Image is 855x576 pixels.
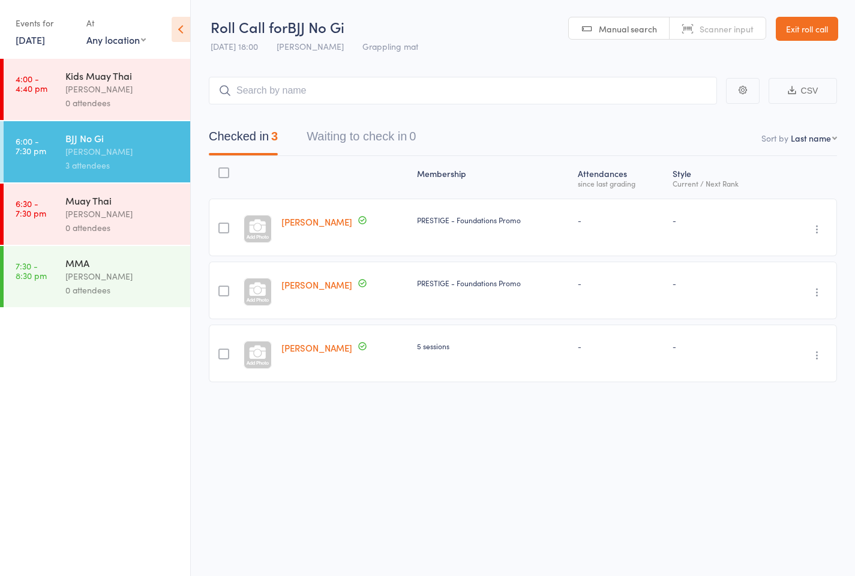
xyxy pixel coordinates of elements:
span: [DATE] 18:00 [211,40,258,52]
div: 3 [271,130,278,143]
span: Roll Call for [211,17,287,37]
input: Search by name [209,77,717,104]
a: 4:00 -4:40 pmKids Muay Thai[PERSON_NAME]0 attendees [4,59,190,120]
button: Checked in3 [209,124,278,155]
time: 6:00 - 7:30 pm [16,136,46,155]
div: At [86,13,146,33]
div: - [578,341,664,351]
a: 7:30 -8:30 pmMMA[PERSON_NAME]0 attendees [4,246,190,307]
div: 3 attendees [65,158,180,172]
div: Atten­dances [573,161,668,193]
span: Scanner input [700,23,754,35]
div: [PERSON_NAME] [65,82,180,96]
div: 0 attendees [65,96,180,110]
span: [PERSON_NAME] [277,40,344,52]
div: 0 attendees [65,283,180,297]
div: Kids Muay Thai [65,69,180,82]
div: 0 [409,130,416,143]
div: Membership [412,161,573,193]
div: Any location [86,33,146,46]
div: BJJ No Gi [65,131,180,145]
div: 5 sessions [417,341,568,351]
div: - [673,341,770,351]
button: Waiting to check in0 [307,124,416,155]
div: - [578,278,664,288]
div: [PERSON_NAME] [65,207,180,221]
div: since last grading [578,179,664,187]
div: PRESTIGE - Foundations Promo [417,278,568,288]
span: BJJ No Gi [287,17,344,37]
a: 6:00 -7:30 pmBJJ No Gi[PERSON_NAME]3 attendees [4,121,190,182]
div: [PERSON_NAME] [65,145,180,158]
div: Style [668,161,775,193]
div: - [578,215,664,225]
div: [PERSON_NAME] [65,269,180,283]
time: 4:00 - 4:40 pm [16,74,47,93]
span: Manual search [599,23,657,35]
button: CSV [769,78,837,104]
div: PRESTIGE - Foundations Promo [417,215,568,225]
a: [PERSON_NAME] [281,215,352,228]
div: Current / Next Rank [673,179,770,187]
div: Muay Thai [65,194,180,207]
div: Events for [16,13,74,33]
div: - [673,278,770,288]
time: 6:30 - 7:30 pm [16,199,46,218]
div: - [673,215,770,225]
a: [PERSON_NAME] [281,341,352,354]
div: MMA [65,256,180,269]
a: 6:30 -7:30 pmMuay Thai[PERSON_NAME]0 attendees [4,184,190,245]
a: [DATE] [16,33,45,46]
span: Grappling mat [362,40,418,52]
a: Exit roll call [776,17,838,41]
time: 7:30 - 8:30 pm [16,261,47,280]
a: [PERSON_NAME] [281,278,352,291]
div: 0 attendees [65,221,180,235]
label: Sort by [761,132,788,144]
div: Last name [791,132,831,144]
